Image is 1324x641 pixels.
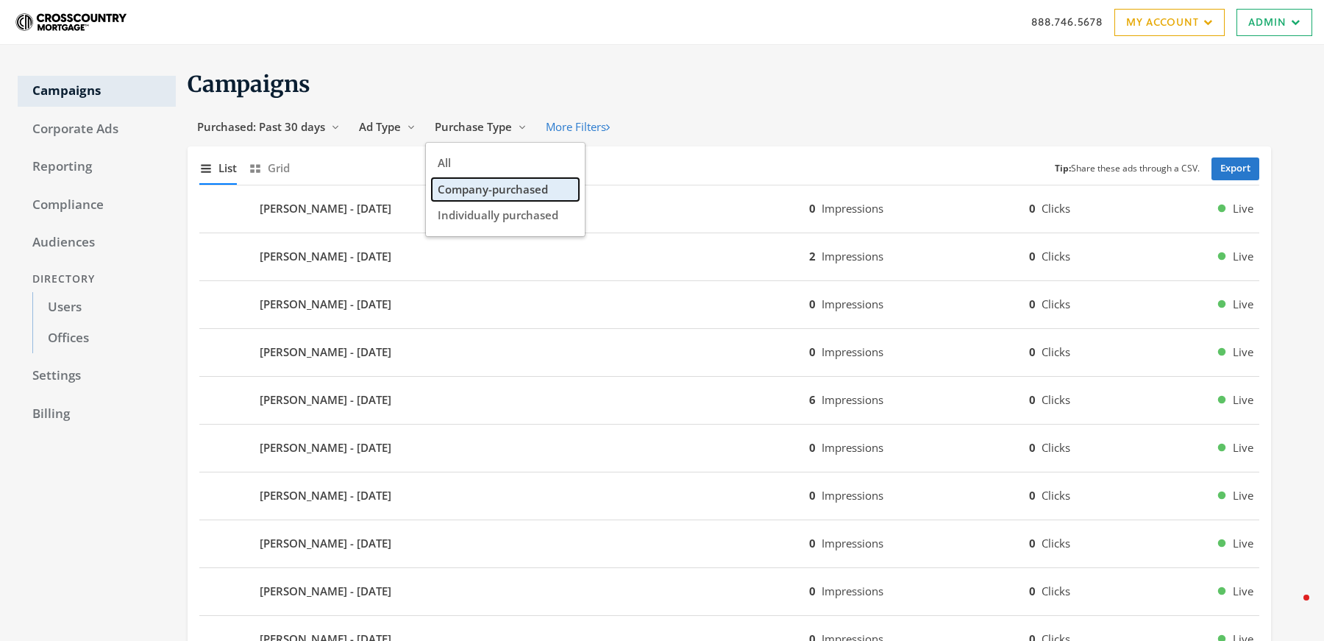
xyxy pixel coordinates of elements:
img: Adwerx [12,4,132,40]
button: Purchase Type [425,113,536,141]
span: Live [1233,200,1253,217]
a: Reporting [18,152,176,183]
span: Clicks [1042,488,1070,503]
div: Purchase Type [425,142,586,236]
button: [PERSON_NAME] - [DATE]0Impressions0ClicksLive [199,431,1259,466]
b: Tip: [1055,162,1071,174]
button: [PERSON_NAME] - [DATE]0Impressions0ClicksLive [199,574,1259,609]
span: Impressions [822,440,883,455]
button: List [199,152,237,184]
a: Offices [32,323,176,354]
button: More Filters [536,113,619,141]
b: [PERSON_NAME] - [DATE] [260,344,391,361]
span: Clicks [1042,344,1070,359]
b: 0 [809,440,816,455]
a: Users [32,292,176,323]
b: 0 [809,201,816,216]
b: [PERSON_NAME] - [DATE] [260,392,391,408]
b: 6 [809,392,816,407]
span: Impressions [822,201,883,216]
span: Individually purchased [438,208,558,222]
b: [PERSON_NAME] - [DATE] [260,487,391,504]
span: Grid [268,160,290,177]
span: Clicks [1042,536,1070,550]
b: [PERSON_NAME] - [DATE] [260,248,391,265]
a: Admin [1236,9,1312,36]
b: 0 [1029,201,1036,216]
span: Live [1233,344,1253,361]
span: Impressions [822,536,883,550]
b: 0 [1029,536,1036,550]
a: Export [1211,157,1259,180]
a: Settings [18,361,176,392]
span: Clicks [1042,201,1070,216]
b: 0 [1029,249,1036,263]
span: Clicks [1042,584,1070,598]
button: [PERSON_NAME] - [DATE]0Impressions0ClicksLive [199,287,1259,322]
span: Live [1233,583,1253,600]
button: [PERSON_NAME] - [DATE]0Impressions0ClicksLive [199,526,1259,562]
a: Audiences [18,227,176,258]
span: Clicks [1042,392,1070,407]
span: Live [1233,439,1253,456]
b: 0 [1029,344,1036,359]
span: Live [1233,392,1253,408]
button: Grid [249,152,290,184]
b: 0 [809,297,816,311]
button: [PERSON_NAME] - [DATE]0Impressions0ClicksLive [199,335,1259,370]
b: 0 [809,488,816,503]
span: Impressions [822,344,883,359]
b: 0 [1029,392,1036,407]
b: 0 [1029,440,1036,455]
span: Live [1233,248,1253,265]
span: Clicks [1042,440,1070,455]
button: [PERSON_NAME] - [DATE]0Impressions0ClicksLive [199,478,1259,514]
a: 888.746.5678 [1031,14,1103,29]
b: [PERSON_NAME] - [DATE] [260,535,391,552]
span: Live [1233,296,1253,313]
b: 0 [1029,297,1036,311]
span: Impressions [822,392,883,407]
b: 0 [809,536,816,550]
div: Directory [18,266,176,293]
b: [PERSON_NAME] - [DATE] [260,583,391,600]
span: Clicks [1042,297,1070,311]
b: 2 [809,249,816,263]
span: Ad Type [359,119,401,134]
span: All [438,155,451,170]
button: [PERSON_NAME] - [DATE]2Impressions0ClicksLive [199,239,1259,275]
b: 0 [1029,488,1036,503]
span: Purchase Type [435,119,512,134]
button: Purchased: Past 30 days [188,113,349,141]
b: 0 [809,584,816,598]
a: Corporate Ads [18,114,176,145]
b: 0 [1029,584,1036,598]
button: [PERSON_NAME] - [DATE]0Impressions0ClicksLive [199,191,1259,227]
span: List [218,160,237,177]
button: Company-purchased [432,178,579,201]
span: Campaigns [188,70,310,98]
span: Impressions [822,297,883,311]
span: Live [1233,535,1253,552]
button: All [432,152,579,174]
a: My Account [1114,9,1225,36]
span: Clicks [1042,249,1070,263]
span: Impressions [822,249,883,263]
span: Purchased: Past 30 days [197,119,325,134]
a: Campaigns [18,76,176,107]
small: Share these ads through a CSV. [1055,162,1200,176]
b: [PERSON_NAME] - [DATE] [260,200,391,217]
button: [PERSON_NAME] - [DATE]6Impressions0ClicksLive [199,383,1259,418]
b: 0 [809,344,816,359]
span: Impressions [822,488,883,503]
span: Live [1233,487,1253,504]
b: [PERSON_NAME] - [DATE] [260,439,391,456]
button: Ad Type [349,113,425,141]
button: Individually purchased [432,204,579,227]
a: Compliance [18,190,176,221]
span: Company-purchased [438,182,548,196]
iframe: Intercom live chat [1274,591,1309,626]
b: [PERSON_NAME] - [DATE] [260,296,391,313]
span: Impressions [822,584,883,598]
